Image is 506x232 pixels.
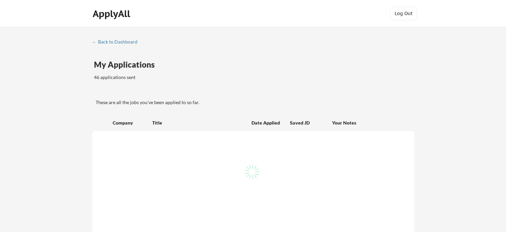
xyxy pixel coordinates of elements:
[152,120,245,126] div: Title
[93,8,132,19] div: ApplyAll
[251,120,281,126] div: Date Applied
[290,117,332,129] div: Saved JD
[92,40,142,44] div: ← Back to Dashboard
[94,74,223,81] div: 46 applications sent
[92,39,142,46] a: ← Back to Dashboard
[142,86,192,93] div: These are job applications we think you'd be a good fit for, but couldn't apply you to automatica...
[94,61,160,69] div: My Applications
[390,7,417,20] button: Log Out
[113,120,146,126] div: Company
[94,86,137,93] div: These are all the jobs you've been applied to so far.
[332,120,408,126] div: Your Notes
[96,99,414,106] div: These are all the jobs you've been applied to so far.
